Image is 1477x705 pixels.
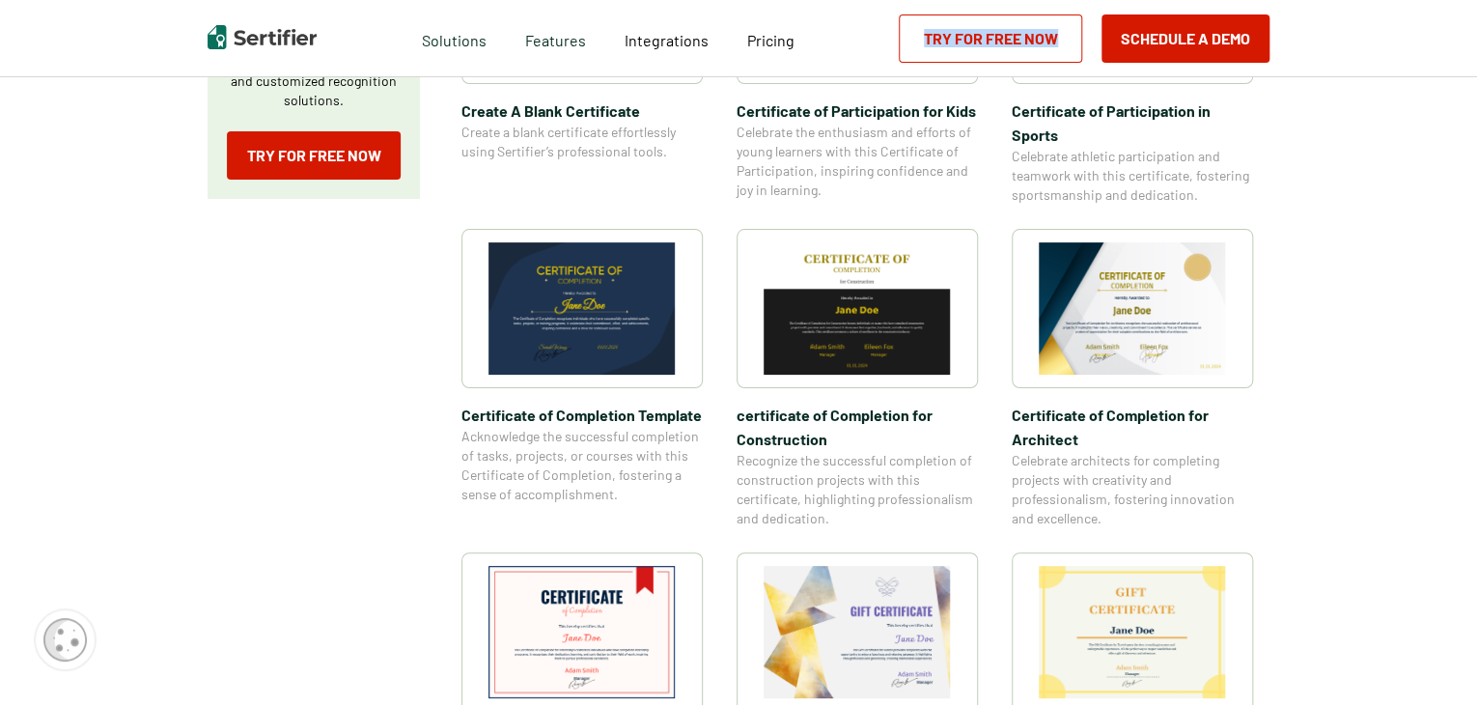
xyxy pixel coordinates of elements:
span: Solutions [422,26,487,50]
span: Certificate of Participation in Sports [1012,99,1253,147]
img: Certificate of Completion​ for Architect [1039,242,1226,375]
span: Integrations [625,31,709,49]
span: Certificate of Participation for Kids​ [737,99,978,123]
a: Try for Free Now [899,14,1082,63]
span: Celebrate the enthusiasm and efforts of young learners with this Certificate of Participation, in... [737,123,978,200]
a: Integrations [625,26,709,50]
iframe: Chat Widget [1380,612,1477,705]
a: Pricing [747,26,794,50]
span: Celebrate architects for completing projects with creativity and professionalism, fostering innov... [1012,451,1253,528]
a: Try for Free Now [227,131,401,180]
span: Celebrate athletic participation and teamwork with this certificate, fostering sportsmanship and ... [1012,147,1253,205]
span: Certificate of Completion​ for Architect [1012,403,1253,451]
span: Recognize the successful completion of construction projects with this certificate, highlighting ... [737,451,978,528]
span: Create a blank certificate effortlessly using Sertifier’s professional tools. [461,123,703,161]
a: certificate of Completion for Constructioncertificate of Completion for ConstructionRecognize the... [737,229,978,528]
img: Gift Certificate​ for Travel [1039,566,1226,698]
span: certificate of Completion for Construction [737,403,978,451]
img: Sertifier | Digital Credentialing Platform [208,25,317,49]
a: Certificate of Completion​ for ArchitectCertificate of Completion​ for ArchitectCelebrate archite... [1012,229,1253,528]
span: Acknowledge the successful completion of tasks, projects, or courses with this Certificate of Com... [461,427,703,504]
span: Certificate of Completion Template [461,403,703,427]
a: Certificate of Completion TemplateCertificate of Completion TemplateAcknowledge the successful co... [461,229,703,528]
span: Create A Blank Certificate [461,99,703,123]
span: Features [525,26,586,50]
img: certificate of Completion for Construction [764,242,951,375]
button: Schedule a Demo [1101,14,1269,63]
img: Gift Certificate​ for Hotels [764,566,951,698]
span: Pricing [747,31,794,49]
img: Certificate of Completion Template [488,242,676,375]
img: Certificate of Completion​ for Internships [488,566,676,698]
img: Cookie Popup Icon [43,618,87,662]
